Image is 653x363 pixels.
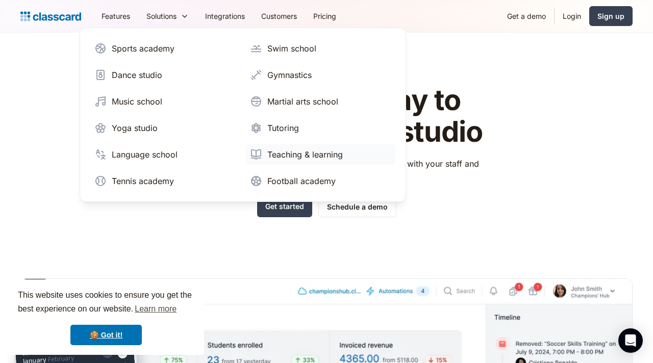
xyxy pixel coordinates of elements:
div: Tutoring [267,122,299,134]
div: Open Intercom Messenger [618,328,643,353]
a: Pricing [305,5,344,28]
div: Gymnastics [267,69,312,81]
a: Integrations [197,5,253,28]
div: Dance studio [112,69,162,81]
a: learn more about cookies [133,301,178,317]
a: Sign up [589,6,633,26]
a: Music school [90,91,240,112]
span: This website uses cookies to ensure you get the best experience on our website. [18,289,194,317]
a: Gymnastics [246,65,395,85]
a: Teaching & learning [246,144,395,165]
a: Tutoring [246,118,395,138]
div: Language school [112,148,178,161]
div: Solutions [138,5,197,28]
div: Solutions [146,11,177,21]
a: Martial arts school [246,91,395,112]
a: Dance studio [90,65,240,85]
a: Tennis academy [90,171,240,191]
div: Football academy [267,175,336,187]
div: Sign up [597,11,624,21]
a: Sports academy [90,38,240,59]
div: Teaching & learning [267,148,343,161]
a: Yoga studio [90,118,240,138]
div: cookieconsent [8,279,204,355]
div: Swim school [267,42,316,55]
a: Football academy [246,171,395,191]
a: home [20,9,81,23]
a: Language school [90,144,240,165]
div: Martial arts school [267,95,338,108]
div: Tennis academy [112,175,174,187]
a: Get a demo [499,5,554,28]
a: Get started [257,196,312,217]
div: Music school [112,95,162,108]
a: Schedule a demo [318,196,396,217]
a: dismiss cookie message [70,325,142,345]
div: Yoga studio [112,122,158,134]
div: Sports academy [112,42,174,55]
a: Features [93,5,138,28]
a: Swim school [246,38,395,59]
a: Login [555,5,589,28]
a: Customers [253,5,305,28]
nav: Solutions [80,28,406,202]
